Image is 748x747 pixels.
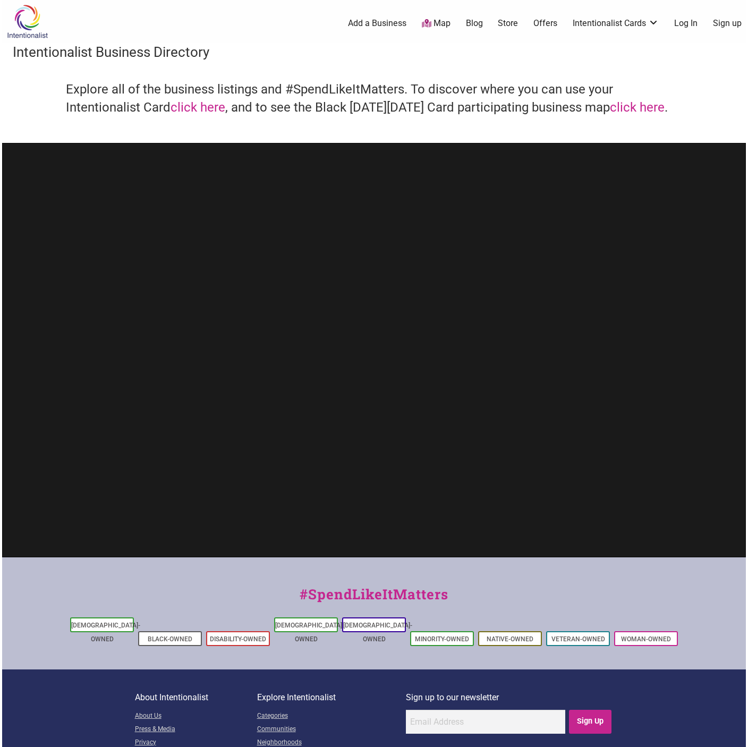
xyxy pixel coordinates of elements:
[171,100,225,115] a: click here
[569,710,612,734] input: Sign Up
[2,584,746,615] div: #SpendLikeItMatters
[487,635,533,643] a: Native-Owned
[343,622,412,643] a: [DEMOGRAPHIC_DATA]-Owned
[257,723,406,736] a: Communities
[406,691,614,704] p: Sign up to our newsletter
[621,635,671,643] a: Woman-Owned
[674,18,698,29] a: Log In
[422,18,450,30] a: Map
[466,18,483,29] a: Blog
[573,18,659,29] a: Intentionalist Cards
[210,635,266,643] a: Disability-Owned
[348,18,406,29] a: Add a Business
[2,4,53,39] img: Intentionalist
[257,710,406,723] a: Categories
[13,43,735,62] h3: Intentionalist Business Directory
[406,710,565,734] input: Email Address
[610,100,665,115] a: click here
[415,635,469,643] a: Minority-Owned
[533,18,557,29] a: Offers
[148,635,192,643] a: Black-Owned
[498,18,518,29] a: Store
[275,622,344,643] a: [DEMOGRAPHIC_DATA]-Owned
[66,81,682,116] h4: Explore all of the business listings and #SpendLikeItMatters. To discover where you can use your ...
[713,18,742,29] a: Sign up
[135,723,257,736] a: Press & Media
[135,710,257,723] a: About Us
[551,635,605,643] a: Veteran-Owned
[135,691,257,704] p: About Intentionalist
[71,622,140,643] a: [DEMOGRAPHIC_DATA]-Owned
[257,691,406,704] p: Explore Intentionalist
